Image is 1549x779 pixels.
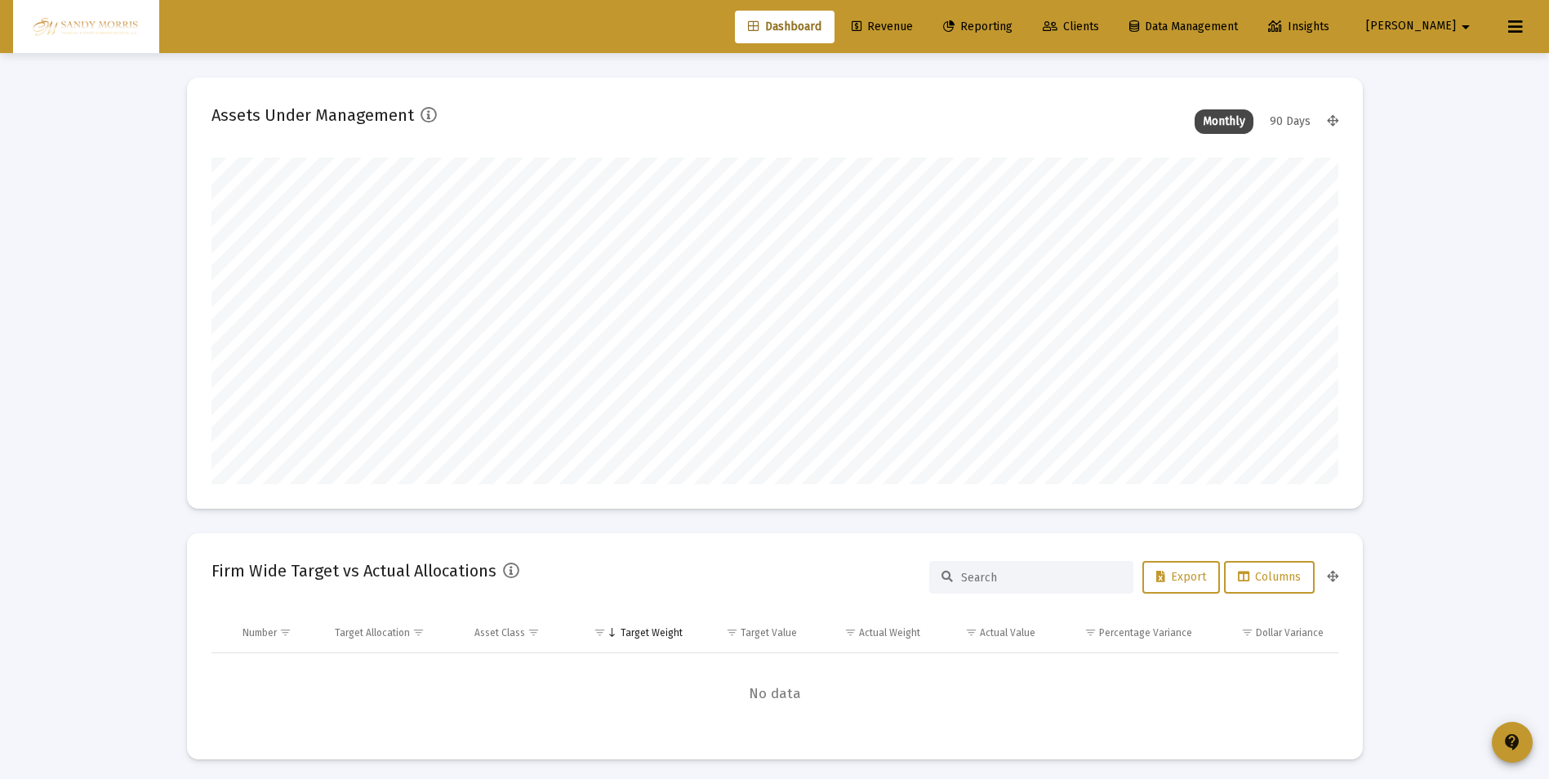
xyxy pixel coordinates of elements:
[527,626,540,639] span: Show filter options for column 'Asset Class'
[1224,561,1315,594] button: Columns
[930,11,1026,43] a: Reporting
[243,626,277,639] div: Number
[844,626,857,639] span: Show filter options for column 'Actual Weight'
[1047,613,1204,652] td: Column Percentage Variance
[323,613,463,652] td: Column Target Allocation
[1456,11,1476,43] mat-icon: arrow_drop_down
[211,102,414,128] h2: Assets Under Management
[1129,20,1238,33] span: Data Management
[621,626,683,639] div: Target Weight
[808,613,931,652] td: Column Actual Weight
[1256,626,1324,639] div: Dollar Variance
[463,613,572,652] td: Column Asset Class
[335,626,410,639] div: Target Allocation
[1346,10,1495,42] button: [PERSON_NAME]
[852,20,913,33] span: Revenue
[1268,20,1329,33] span: Insights
[1262,109,1319,134] div: 90 Days
[211,558,496,584] h2: Firm Wide Target vs Actual Allocations
[839,11,926,43] a: Revenue
[1366,20,1456,33] span: [PERSON_NAME]
[748,20,821,33] span: Dashboard
[1084,626,1097,639] span: Show filter options for column 'Percentage Variance'
[735,11,835,43] a: Dashboard
[211,613,1338,735] div: Data grid
[1502,732,1522,752] mat-icon: contact_support
[231,613,324,652] td: Column Number
[1195,109,1253,134] div: Monthly
[859,626,920,639] div: Actual Weight
[943,20,1013,33] span: Reporting
[572,613,694,652] td: Column Target Weight
[1116,11,1251,43] a: Data Management
[211,685,1338,703] span: No data
[1156,570,1206,584] span: Export
[1099,626,1192,639] div: Percentage Variance
[1142,561,1220,594] button: Export
[726,626,738,639] span: Show filter options for column 'Target Value'
[741,626,797,639] div: Target Value
[965,626,977,639] span: Show filter options for column 'Actual Value'
[474,626,525,639] div: Asset Class
[1030,11,1112,43] a: Clients
[1238,570,1301,584] span: Columns
[1255,11,1342,43] a: Insights
[25,11,147,43] img: Dashboard
[694,613,809,652] td: Column Target Value
[279,626,292,639] span: Show filter options for column 'Number'
[932,613,1047,652] td: Column Actual Value
[412,626,425,639] span: Show filter options for column 'Target Allocation'
[961,571,1121,585] input: Search
[1241,626,1253,639] span: Show filter options for column 'Dollar Variance'
[1204,613,1338,652] td: Column Dollar Variance
[594,626,606,639] span: Show filter options for column 'Target Weight'
[1043,20,1099,33] span: Clients
[980,626,1035,639] div: Actual Value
